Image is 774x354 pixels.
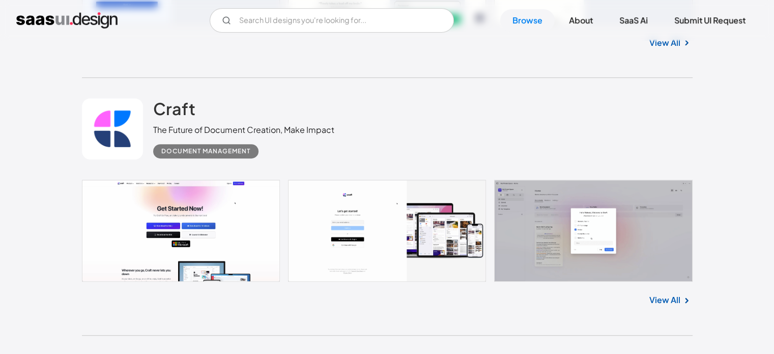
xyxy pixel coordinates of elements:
a: View All [649,37,680,49]
h2: Craft [153,98,195,119]
a: Submit UI Request [662,9,758,32]
a: Browse [500,9,555,32]
a: View All [649,294,680,306]
input: Search UI designs you're looking for... [210,8,454,33]
div: Document Management [161,145,250,157]
a: SaaS Ai [607,9,660,32]
div: The Future of Document Creation, Make Impact [153,124,334,136]
a: home [16,12,118,29]
form: Email Form [210,8,454,33]
a: About [557,9,605,32]
a: Craft [153,98,195,124]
